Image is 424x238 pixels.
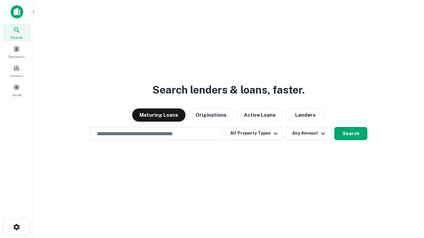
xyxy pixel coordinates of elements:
[152,82,305,98] h3: Search lenders & loans, faster.
[9,54,25,59] span: Borrowers
[188,108,234,122] button: Originations
[2,23,31,41] a: Search
[285,127,332,140] button: Any Amount
[132,108,185,122] button: Maturing Loans
[237,108,283,122] button: Active Loans
[11,5,23,19] img: capitalize-icon.png
[334,127,367,140] button: Search
[10,73,23,78] span: Contacts
[225,127,283,140] button: All Property Types
[2,43,31,60] a: Borrowers
[12,92,22,98] span: Saved
[2,62,31,80] a: Contacts
[391,164,424,196] iframe: Chat Widget
[286,108,325,122] button: Lenders
[2,81,31,99] a: Saved
[11,35,23,40] span: Search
